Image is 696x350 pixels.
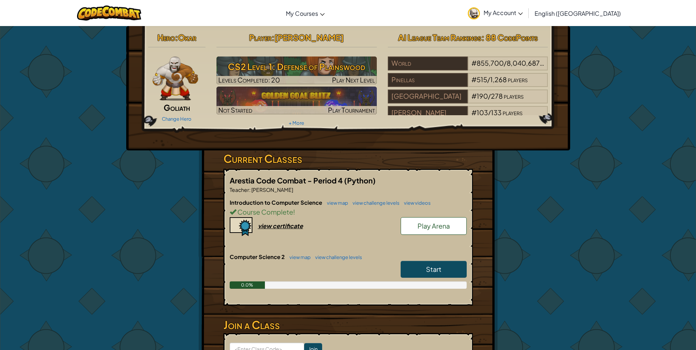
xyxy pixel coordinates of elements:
span: Computer Science 2 [230,253,286,260]
span: 190 [477,92,488,100]
span: # [471,108,477,117]
span: / [487,75,490,84]
span: Play Tournament [328,106,375,114]
a: [GEOGRAPHIC_DATA]#190/278players [388,96,548,105]
h3: Current Classes [223,150,473,167]
a: [PERSON_NAME]#103/133players [388,113,548,121]
span: ! [293,208,295,216]
span: 278 [491,92,503,100]
span: : 88 CodePoints [481,32,538,43]
span: AI League Team Rankings [398,32,481,43]
a: view map [286,254,311,260]
span: [PERSON_NAME] [251,186,293,193]
img: CS2 Level 1: Defense of Plainswood [216,56,377,84]
span: (Python) [344,176,376,185]
span: 515 [477,75,487,84]
span: [PERSON_NAME] [274,32,344,43]
span: / [504,59,507,67]
span: Play Next Level [332,76,375,84]
h3: Join a Class [223,317,473,333]
div: 0.0% [230,281,265,289]
a: view challenge levels [349,200,400,206]
span: Arestia Code Combat - Period 4 [230,176,344,185]
span: My Account [484,9,523,17]
span: English ([GEOGRAPHIC_DATA]) [535,10,621,17]
span: players [504,92,524,100]
div: [PERSON_NAME] [388,106,468,120]
span: : [175,32,178,43]
span: Start [426,265,441,273]
h3: CS2 Level 1: Defense of Plainswood [216,58,377,75]
span: # [471,75,477,84]
span: : [249,186,251,193]
span: Teacher [230,186,249,193]
a: view challenge levels [311,254,362,260]
span: players [503,108,522,117]
span: players [508,75,528,84]
a: My Account [464,1,526,25]
span: 133 [491,108,502,117]
a: + More [289,120,304,126]
span: Play Arena [418,222,450,230]
span: Hero [157,32,175,43]
span: # [471,92,477,100]
a: Not StartedPlay Tournament [216,87,377,114]
a: My Courses [282,3,328,23]
a: World#855,700/8,040,687players [388,63,548,72]
span: : [272,32,274,43]
a: Pinellas#515/1,268players [388,80,548,88]
span: Not Started [218,106,252,114]
span: 855,700 [477,59,504,67]
img: certificate-icon.png [230,217,252,236]
a: English ([GEOGRAPHIC_DATA]) [531,3,624,23]
span: Goliath [164,102,190,113]
span: / [488,92,491,100]
span: Okar [178,32,196,43]
div: view certificate [258,222,303,230]
span: # [471,59,477,67]
img: avatar [468,7,480,19]
img: CodeCombat logo [77,6,141,21]
span: My Courses [286,10,318,17]
span: Levels Completed: 20 [218,76,280,84]
a: Play Next Level [216,56,377,84]
a: view videos [400,200,431,206]
span: Player [249,32,272,43]
span: 103 [477,108,488,117]
span: / [488,108,491,117]
span: Course Complete [236,208,293,216]
div: [GEOGRAPHIC_DATA] [388,90,468,103]
a: Change Hero [162,116,192,122]
img: Golden Goal [216,87,377,114]
div: Pinellas [388,73,468,87]
a: view map [323,200,348,206]
span: 1,268 [490,75,507,84]
div: World [388,56,468,70]
a: view certificate [230,222,303,230]
img: goliath-pose.png [153,56,198,101]
span: 8,040,687 [507,59,544,67]
span: Introduction to Computer Science [230,199,323,206]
